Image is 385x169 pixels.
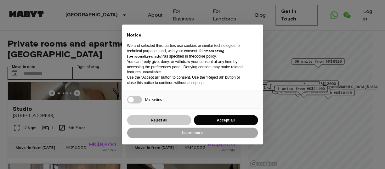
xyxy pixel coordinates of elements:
p: We and selected third parties use cookies or similar technologies for technical purposes and, wit... [127,43,248,59]
span: Marketing [145,97,162,102]
button: Close this notice [250,30,260,40]
span: × [254,31,256,38]
strong: “marketing (personalized ads)” [127,48,225,59]
h2: Notice [127,32,248,38]
a: cookie policy [195,54,216,59]
p: Use the “Accept all” button to consent. Use the “Reject all” button or close this notice to conti... [127,75,248,86]
button: Learn more [127,128,258,138]
button: Reject all [127,115,191,126]
button: Accept all [194,115,258,126]
p: You can freely give, deny, or withdraw your consent at any time by accessing the preferences pane... [127,59,248,75]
